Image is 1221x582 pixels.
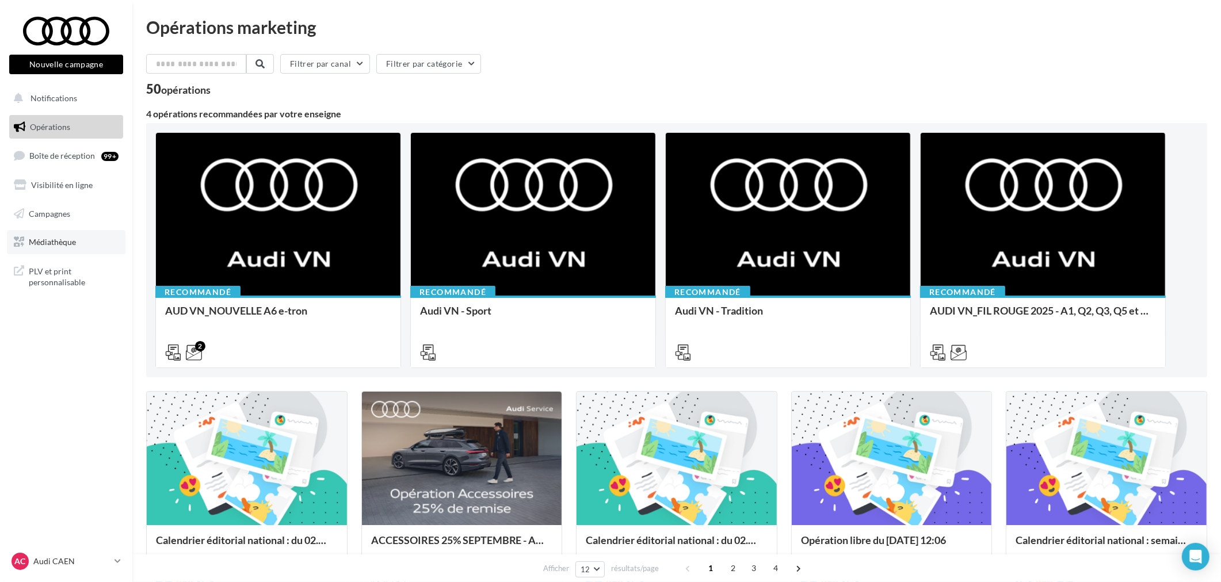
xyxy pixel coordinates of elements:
span: 3 [745,559,763,577]
a: Visibilité en ligne [7,173,125,197]
span: 4 [767,559,785,577]
div: opérations [161,85,211,95]
div: Recommandé [155,286,241,298]
div: Recommandé [410,286,495,298]
div: Open Intercom Messenger [1182,543,1209,570]
span: AC [15,556,26,567]
a: Boîte de réception99+ [7,143,125,168]
p: Audi CAEN [33,556,110,567]
span: Opérations [30,122,70,132]
span: Campagnes [29,208,70,218]
div: Audi VN - Tradition [675,305,901,328]
span: Boîte de réception [29,151,95,160]
span: PLV et print personnalisable [29,263,119,288]
div: Calendrier éditorial national : semaine du 25.08 au 31.08 [1016,534,1197,557]
a: Opérations [7,115,125,139]
span: 12 [581,565,590,574]
div: ACCESSOIRES 25% SEPTEMBRE - AUDI SERVICE [371,534,553,557]
span: résultats/page [611,563,659,574]
div: Audi VN - Sport [420,305,646,328]
a: Campagnes [7,202,125,226]
button: Nouvelle campagne [9,55,123,74]
div: Calendrier éditorial national : du 02.09 au 09.09 [586,534,768,557]
div: Opération libre du [DATE] 12:06 [801,534,983,557]
span: Afficher [543,563,569,574]
a: AC Audi CAEN [9,550,123,572]
div: AUDI VN_FIL ROUGE 2025 - A1, Q2, Q3, Q5 et Q4 e-tron [930,305,1156,328]
button: Filtrer par canal [280,54,370,74]
span: Médiathèque [29,237,76,247]
a: PLV et print personnalisable [7,259,125,293]
span: 1 [701,559,720,577]
button: Notifications [7,86,121,110]
span: 2 [724,559,742,577]
div: 99+ [101,152,119,161]
button: 12 [575,561,605,577]
div: 50 [146,83,211,95]
span: Visibilité en ligne [31,180,93,190]
a: Médiathèque [7,230,125,254]
div: 4 opérations recommandées par votre enseigne [146,109,1207,118]
div: 2 [195,341,205,351]
div: Recommandé [920,286,1005,298]
div: Recommandé [665,286,750,298]
div: Calendrier éditorial national : du 02.09 au 09.09 [156,534,338,557]
button: Filtrer par catégorie [376,54,481,74]
div: AUD VN_NOUVELLE A6 e-tron [165,305,391,328]
div: Opérations marketing [146,18,1207,36]
span: Notifications [30,93,77,103]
